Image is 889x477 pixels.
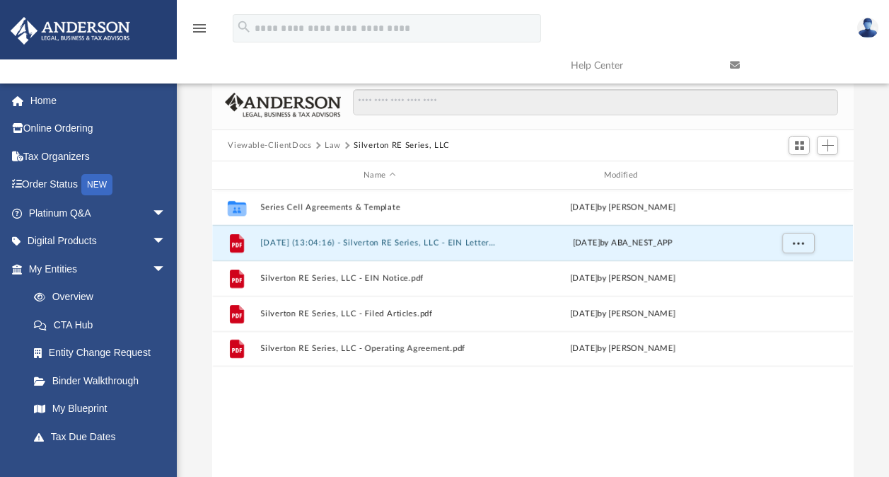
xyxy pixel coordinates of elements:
span: arrow_drop_down [152,227,180,256]
a: Order StatusNEW [10,171,187,200]
button: Silverton RE Series, LLC - Operating Agreement.pdf [261,344,499,353]
div: [DATE] by [PERSON_NAME] [504,272,742,285]
a: Entity Change Request [20,339,187,367]
a: Help Center [560,38,719,93]
i: search [236,19,252,35]
span: arrow_drop_down [152,255,180,284]
img: User Pic [857,18,878,38]
a: My Blueprint [20,395,180,423]
div: [DATE] by ABA_NEST_APP [504,237,742,250]
div: id [219,169,254,182]
button: Silverton RE Series, LLC [354,139,450,152]
button: Viewable-ClientDocs [228,139,311,152]
button: More options [782,233,815,254]
div: [DATE] by [PERSON_NAME] [504,202,742,214]
button: Switch to Grid View [789,136,810,156]
input: Search files and folders [353,89,838,116]
div: [DATE] by [PERSON_NAME] [504,308,742,321]
a: Binder Walkthrough [20,367,187,395]
a: Tax Due Dates [20,423,187,451]
button: Silverton RE Series, LLC - Filed Articles.pdf [261,309,499,318]
a: Platinum Q&Aarrow_drop_down [10,199,187,227]
a: CTA Hub [20,311,187,339]
img: Anderson Advisors Platinum Portal [6,17,134,45]
a: Online Ordering [10,115,187,143]
a: Digital Productsarrow_drop_down [10,227,187,255]
button: Silverton RE Series, LLC - EIN Notice.pdf [261,274,499,283]
div: NEW [81,174,112,195]
a: Tax Organizers [10,142,187,171]
i: menu [191,20,208,37]
button: Series Cell Agreements & Template [261,203,499,212]
div: [DATE] by [PERSON_NAME] [504,343,742,355]
a: menu [191,27,208,37]
button: Law [325,139,341,152]
div: Modified [504,169,742,182]
span: arrow_drop_down [152,199,180,228]
a: Overview [20,283,187,311]
button: [DATE] (13:04:16) - Silverton RE Series, LLC - EIN Letter from IRS.pdf [261,238,499,248]
a: Home [10,86,187,115]
div: id [748,169,847,182]
a: My Entitiesarrow_drop_down [10,255,187,283]
button: Add [817,136,838,156]
div: Name [260,169,498,182]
